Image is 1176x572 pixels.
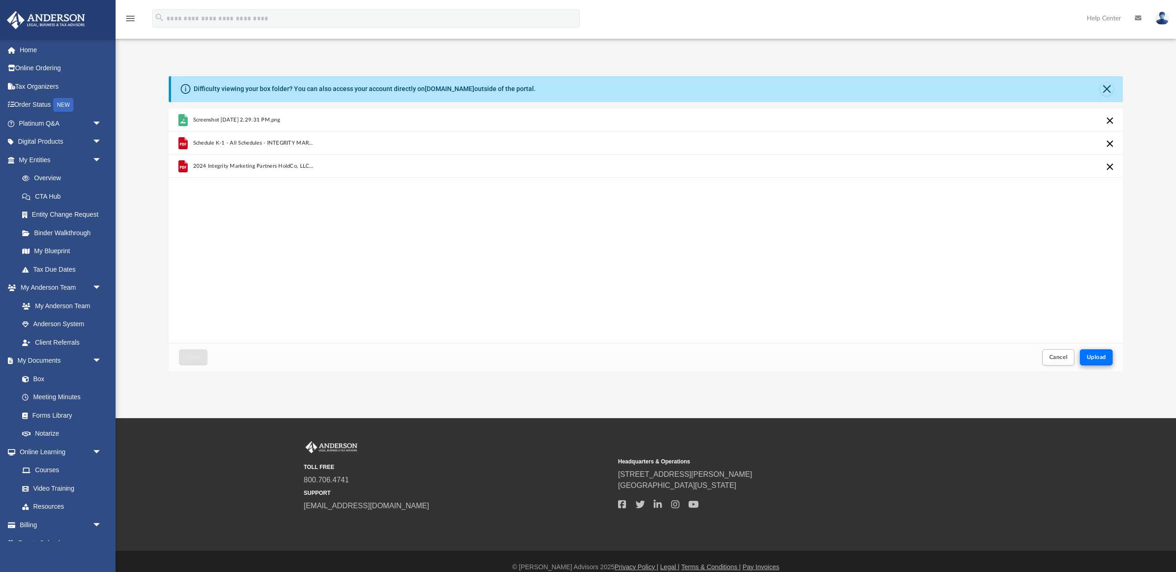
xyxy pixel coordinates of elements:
span: Schedule K-1 - All Schedules - INTEGRITY MARKETING PARTNERS HOLDCO, LLC - [PERSON_NAME] - 2025-07... [193,140,314,146]
span: arrow_drop_down [92,151,111,170]
a: Legal | [660,563,680,571]
button: Close [1100,83,1113,96]
a: Digital Productsarrow_drop_down [6,133,116,151]
a: [STREET_ADDRESS][PERSON_NAME] [618,470,752,478]
small: SUPPORT [304,489,612,497]
a: Notarize [13,425,111,443]
span: Upload [1087,354,1106,360]
div: Upload [169,109,1123,371]
i: search [154,12,165,23]
span: arrow_drop_down [92,352,111,371]
span: Close [186,354,201,360]
a: My Documentsarrow_drop_down [6,352,111,370]
a: Online Ordering [6,59,116,78]
button: Close [179,349,208,365]
button: Cancel this upload [1104,161,1115,172]
img: User Pic [1155,12,1169,25]
span: arrow_drop_down [92,279,111,298]
a: My Entitiesarrow_drop_down [6,151,116,169]
span: arrow_drop_down [92,443,111,462]
div: NEW [53,98,73,112]
a: My Blueprint [13,242,111,261]
button: Cancel this upload [1104,115,1115,126]
span: arrow_drop_down [92,114,111,133]
span: arrow_drop_down [92,133,111,152]
a: Privacy Policy | [615,563,659,571]
div: © [PERSON_NAME] Advisors 2025 [116,562,1176,572]
a: Forms Library [13,406,106,425]
a: Courses [13,461,111,480]
a: Resources [13,498,111,516]
a: 800.706.4741 [304,476,349,484]
a: Anderson System [13,315,111,334]
a: menu [125,18,136,24]
a: Box [13,370,106,388]
a: Online Learningarrow_drop_down [6,443,111,461]
button: Cancel this upload [1104,138,1115,149]
a: Events Calendar [6,534,116,553]
a: CTA Hub [13,187,116,206]
img: Anderson Advisors Platinum Portal [4,11,88,29]
a: [DOMAIN_NAME] [425,85,474,92]
a: Client Referrals [13,333,111,352]
small: TOLL FREE [304,463,612,471]
span: arrow_drop_down [92,516,111,535]
button: Cancel [1042,349,1075,365]
i: menu [125,13,136,24]
div: grid [169,109,1123,343]
div: Difficulty viewing your box folder? You can also access your account directly on outside of the p... [194,84,536,94]
a: Meeting Minutes [13,388,111,407]
a: Tax Organizers [6,77,116,96]
span: Screenshot [DATE] 2.29.31 PM.png [193,117,280,123]
a: Pay Invoices [742,563,779,571]
a: Billingarrow_drop_down [6,516,116,534]
a: My Anderson Teamarrow_drop_down [6,279,111,297]
small: Headquarters & Operations [618,457,926,466]
a: Entity Change Request [13,206,116,224]
a: [EMAIL_ADDRESS][DOMAIN_NAME] [304,502,429,510]
a: Home [6,41,116,59]
span: 2024 Integrity Marketing Partners HoldCo, LLC - Composite Listing.pdf [193,163,314,169]
span: Cancel [1049,354,1068,360]
a: Tax Due Dates [13,260,116,279]
a: Video Training [13,479,106,498]
a: Platinum Q&Aarrow_drop_down [6,114,116,133]
a: Order StatusNEW [6,96,116,115]
a: My Anderson Team [13,297,106,315]
img: Anderson Advisors Platinum Portal [304,441,359,453]
a: Terms & Conditions | [681,563,741,571]
button: Upload [1080,349,1113,365]
a: [GEOGRAPHIC_DATA][US_STATE] [618,481,736,489]
a: Overview [13,169,116,188]
a: Binder Walkthrough [13,224,116,242]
